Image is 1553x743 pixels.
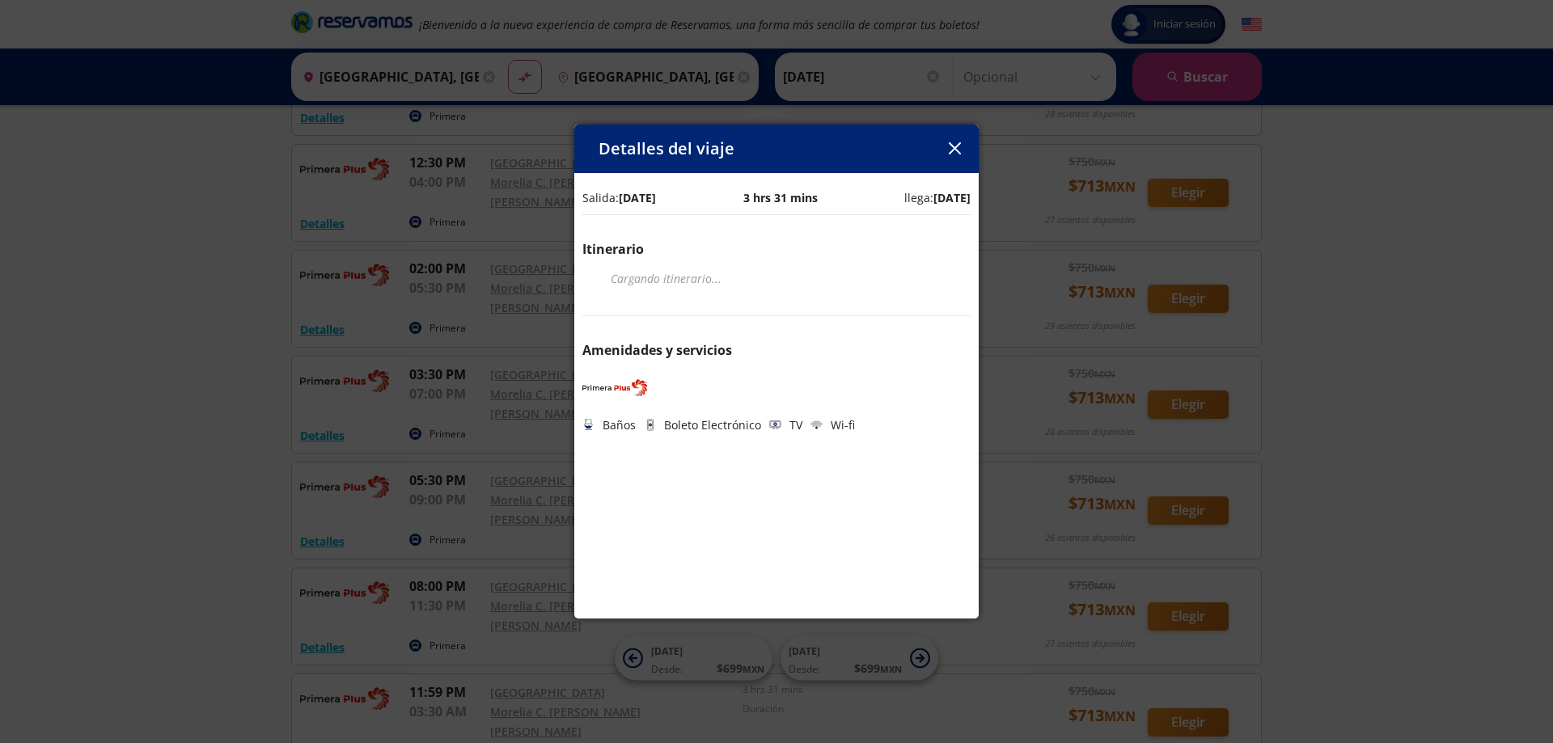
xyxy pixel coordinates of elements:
p: llega: [904,189,971,206]
p: Baños [603,416,636,433]
img: PRIMERA PLUS [582,376,647,400]
p: Wi-fi [831,416,855,433]
p: TV [789,416,802,433]
p: Detalles del viaje [599,137,734,161]
p: Salida: [582,189,656,206]
p: Boleto Electrónico [664,416,761,433]
p: 3 hrs 31 mins [743,189,818,206]
b: [DATE] [619,190,656,205]
p: Amenidades y servicios [582,340,971,360]
b: [DATE] [933,190,971,205]
em: Cargando itinerario ... [611,271,721,286]
p: Itinerario [582,239,971,259]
